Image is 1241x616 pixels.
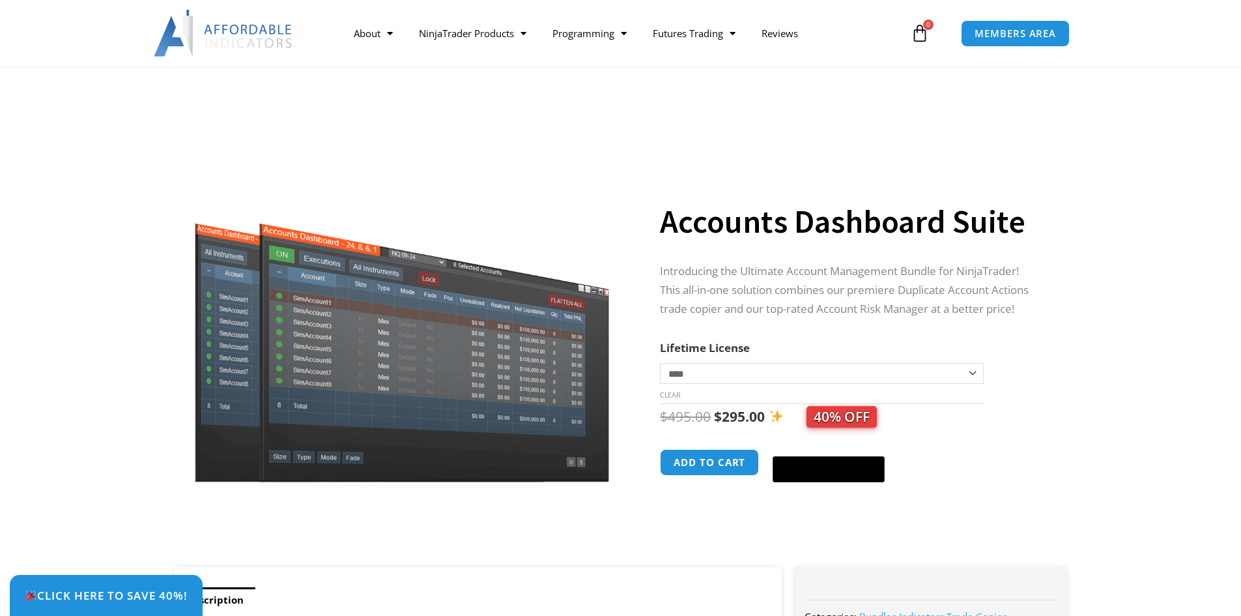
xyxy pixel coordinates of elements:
a: MEMBERS AREA [961,20,1070,47]
a: Programming [539,18,640,48]
iframe: Secure express checkout frame [770,447,887,452]
button: Buy with GPay [773,456,885,482]
img: LogoAI | Affordable Indicators – NinjaTrader [154,10,294,57]
span: $ [660,407,668,426]
a: Futures Trading [640,18,749,48]
label: Lifetime License [660,340,750,355]
bdi: 495.00 [660,407,711,426]
span: Click Here to save 40%! [25,590,188,601]
a: 0 [891,14,949,52]
span: 0 [923,20,934,30]
iframe: PayPal Message 1 [660,493,1040,505]
img: Screenshot 2024-08-26 155710eeeee [193,148,612,482]
nav: Menu [341,18,907,48]
a: 🎉Click Here to save 40%! [10,575,203,616]
a: Reviews [749,18,811,48]
span: 40% OFF [806,406,877,428]
span: $ [714,407,722,426]
bdi: 295.00 [714,407,765,426]
p: Introducing the Ultimate Account Management Bundle for NinjaTrader! This all-in-one solution comb... [660,262,1040,319]
a: About [341,18,406,48]
span: MEMBERS AREA [975,29,1056,38]
a: NinjaTrader Products [406,18,539,48]
h1: Accounts Dashboard Suite [660,199,1040,244]
button: Add to cart [660,449,759,476]
img: ✨ [769,409,783,423]
img: 🎉 [25,590,36,601]
a: Clear options [660,390,680,400]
